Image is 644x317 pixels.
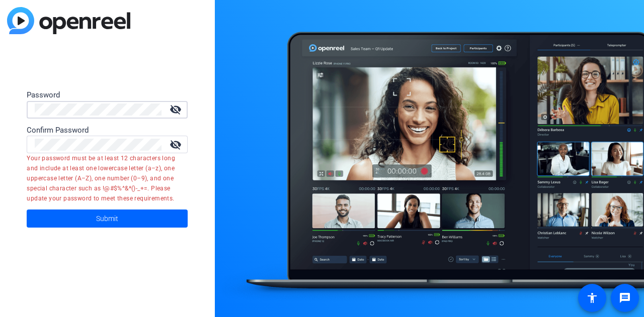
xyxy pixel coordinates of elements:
[619,292,631,304] mat-icon: message
[164,103,188,116] mat-icon: visibility_off
[27,90,60,99] span: Password
[7,7,130,34] img: blue-gradient.svg
[27,209,188,228] button: Submit
[27,126,89,135] span: Confirm Password
[27,153,180,203] mat-error: Your password must be at least 12 characters long and include at least one lowercase letter (a–z)...
[586,292,598,304] mat-icon: accessibility
[164,139,188,151] mat-icon: visibility_off
[96,206,118,231] span: Submit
